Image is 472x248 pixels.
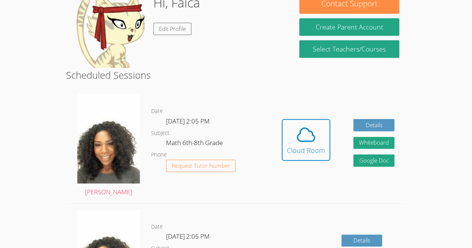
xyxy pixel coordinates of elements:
span: [DATE] 2:05 PM [166,117,210,125]
span: Request Tutor Number [172,163,230,169]
button: Create Parent Account [299,18,399,36]
dt: Date [151,222,163,232]
button: Request Tutor Number [166,160,236,172]
a: [PERSON_NAME] [77,94,140,198]
a: Select Teachers/Courses [299,40,399,58]
button: Whiteboard [353,137,394,149]
dt: Phone [151,150,167,160]
button: Cloud Room [282,119,330,161]
dt: Date [151,107,163,116]
dd: Math 6th-8th Grade [166,138,224,150]
dt: Subject [151,129,169,138]
a: Edit Profile [153,23,191,35]
div: Cloud Room [287,145,325,156]
img: avatar.png [77,94,140,183]
span: [DATE] 2:05 PM [166,232,210,241]
a: Details [353,119,394,131]
h2: Scheduled Sessions [66,68,406,82]
a: Details [341,235,382,247]
a: Google Doc [353,154,394,167]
